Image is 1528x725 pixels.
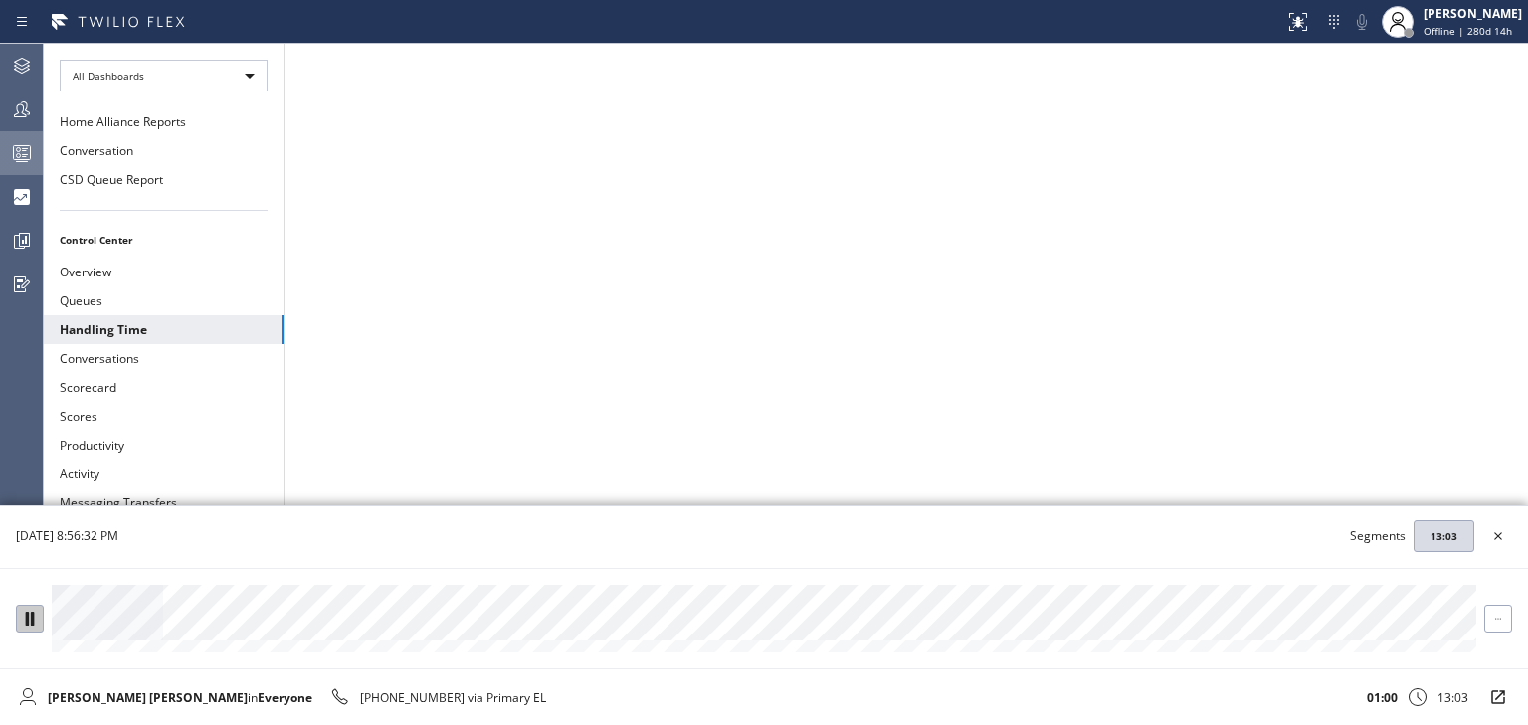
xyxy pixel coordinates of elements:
li: Control Center [44,227,284,253]
div: All Dashboards [60,60,268,91]
button: Scores [44,402,284,431]
button: Overview [44,258,284,286]
button: Conversations [44,344,284,373]
strong: Everyone [258,689,312,706]
button: Conversation [44,136,284,165]
div: in [48,689,312,706]
div: 13:03 [1437,689,1468,706]
iframe: dashboard_ab6829a7ab71 [285,44,1528,725]
button: Activity [44,459,284,488]
div: [PERSON_NAME] [1424,5,1522,22]
button: Productivity [44,431,284,459]
button: CSD Queue Report [44,165,284,194]
span: [PHONE_NUMBER] via Primary EL [360,689,546,706]
button: Open in a new window [1484,683,1512,711]
span: Offline | 280d 14h [1424,24,1512,38]
button: Handling Time [44,315,284,344]
button: Queues [44,286,284,315]
button: Messaging Transfers [44,488,284,517]
button: 13:03 [1414,520,1474,552]
strong: [PERSON_NAME] [PERSON_NAME] [48,689,248,706]
button: Scorecard [44,373,284,402]
button: Home Alliance Reports [44,107,284,136]
span: Segments [1350,527,1406,544]
div: calling +17149425816 [328,685,546,709]
button: Mute [1348,8,1376,36]
strong: 01:00 [1367,689,1398,706]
